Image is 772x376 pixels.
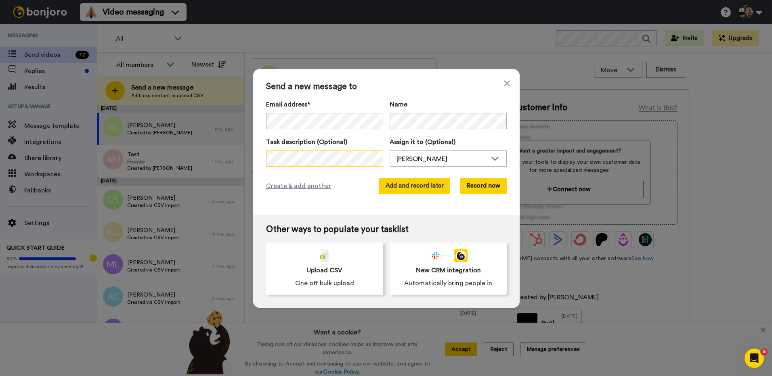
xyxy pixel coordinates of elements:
[266,137,383,147] label: Task description (Optional)
[320,249,329,262] img: csv-grey.png
[745,349,764,368] iframe: Intercom live chat
[390,100,407,109] span: Name
[396,154,487,164] div: [PERSON_NAME]
[429,249,468,262] div: animation
[307,265,342,275] span: Upload CSV
[416,265,481,275] span: New CRM integration
[761,349,768,355] span: 5
[266,225,507,234] span: Other ways to populate your tasklist
[404,278,492,288] span: Automatically bring people in
[379,178,450,194] button: Add and record later
[266,181,331,191] span: Create & add another
[295,278,354,288] span: One off bulk upload
[266,100,383,109] label: Email address*
[266,82,507,92] span: Send a new message to
[460,178,507,194] button: Record now
[390,137,507,147] label: Assign it to (Optional)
